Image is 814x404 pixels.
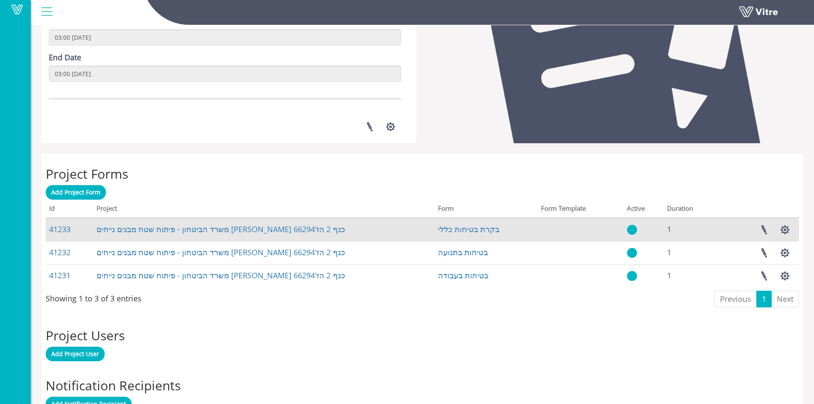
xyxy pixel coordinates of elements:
[438,247,488,257] a: בטיחות בתנועה
[49,247,71,257] a: 41232
[627,224,637,235] img: yes
[93,202,435,218] th: Project
[49,52,81,63] label: End Date
[51,188,100,196] span: Add Project Form
[714,291,757,308] a: Previous
[51,350,99,358] span: Add Project User
[627,271,637,281] img: yes
[435,202,538,218] th: Form
[664,218,718,241] td: 1
[538,202,623,218] th: Form Template
[438,224,500,234] a: בקרת בטיחות כללי
[623,202,664,218] th: Active
[627,248,637,258] img: yes
[756,291,772,308] a: 1
[664,264,718,287] td: 1
[46,185,106,200] a: Add Project Form
[46,328,799,342] h2: Project Users
[664,202,718,218] th: Duration
[97,224,345,234] a: משרד הביטחון - פיתוח שטח מבנים נייחים [PERSON_NAME] כנף 2 הז'66294
[46,202,93,218] th: Id
[46,378,799,392] h2: Notification Recipients
[771,291,799,308] a: Next
[438,270,488,280] a: בטיחות בעבודה
[664,241,718,264] td: 1
[49,270,71,280] a: 41231
[46,167,799,181] h2: Project Forms
[46,290,141,304] div: Showing 1 to 3 of 3 entries
[97,247,345,257] a: משרד הביטחון - פיתוח שטח מבנים נייחים [PERSON_NAME] כנף 2 הז'66294
[97,270,345,280] a: משרד הביטחון - פיתוח שטח מבנים נייחים [PERSON_NAME] כנף 2 הז'66294
[49,224,71,234] a: 41233
[46,347,105,361] a: Add Project User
